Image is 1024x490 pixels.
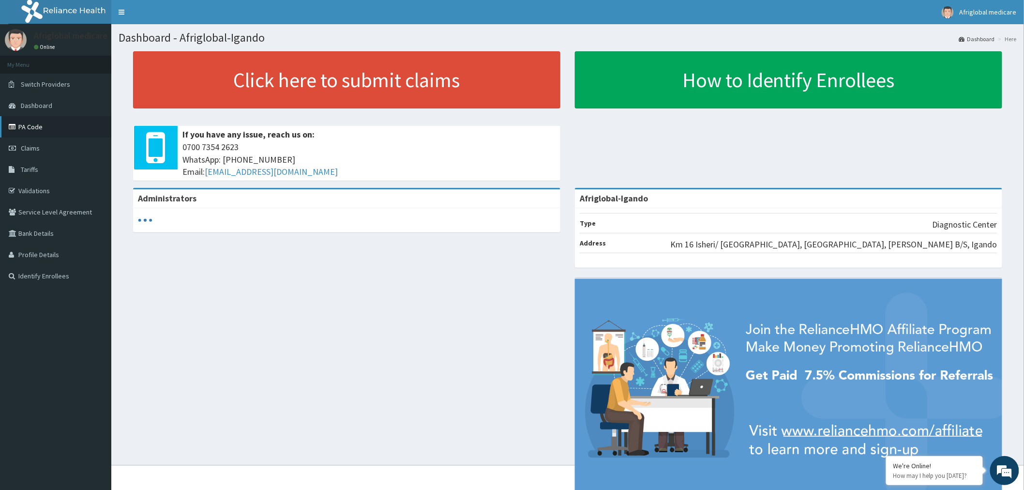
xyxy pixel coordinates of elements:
p: Diagnostic Center [933,218,997,231]
span: Tariffs [21,165,38,174]
a: Dashboard [959,35,995,43]
p: Afriglobal medicare [34,31,107,40]
span: Afriglobal medicare [960,8,1017,16]
span: Claims [21,144,40,153]
a: How to Identify Enrollees [575,51,1002,108]
b: Administrators [138,193,196,204]
svg: audio-loading [138,213,152,228]
img: User Image [5,29,27,51]
span: 0700 7354 2623 WhatsApp: [PHONE_NUMBER] Email: [182,141,556,178]
span: Dashboard [21,101,52,110]
a: Click here to submit claims [133,51,560,108]
a: [EMAIL_ADDRESS][DOMAIN_NAME] [205,166,338,177]
img: User Image [942,6,954,18]
b: If you have any issue, reach us on: [182,129,315,140]
p: How may I help you today? [893,472,976,480]
h1: Dashboard - Afriglobal-Igando [119,31,1017,44]
div: We're Online! [893,461,976,470]
li: Here [996,35,1017,43]
span: Switch Providers [21,80,70,89]
a: Online [34,44,57,50]
p: Km 16 Isheri/ [GEOGRAPHIC_DATA], [GEOGRAPHIC_DATA], [PERSON_NAME] B/S, Igando [670,238,997,251]
strong: Afriglobal-Igando [580,193,648,204]
b: Type [580,219,596,228]
b: Address [580,239,606,247]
